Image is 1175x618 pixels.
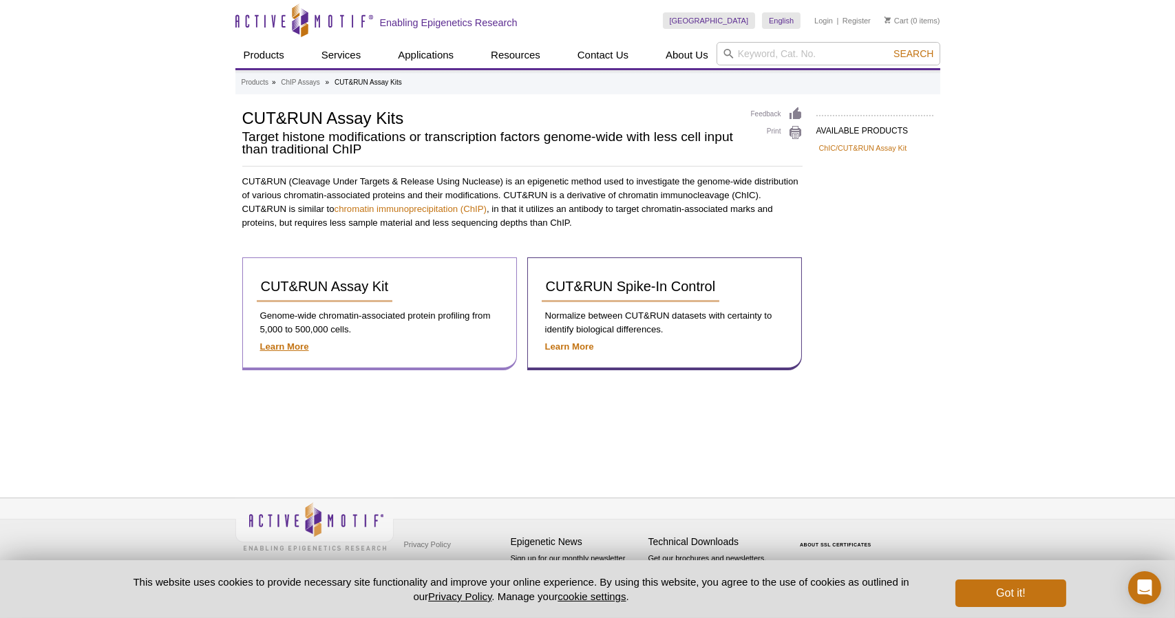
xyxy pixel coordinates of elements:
[242,107,737,127] h1: CUT&RUN Assay Kits
[511,553,642,599] p: Sign up for our monthly newsletter highlighting recent publications in the field of epigenetics.
[751,107,803,122] a: Feedback
[542,272,720,302] a: CUT&RUN Spike-In Control
[401,534,454,555] a: Privacy Policy
[751,125,803,140] a: Print
[483,42,549,68] a: Resources
[885,16,909,25] a: Cart
[260,341,309,352] a: Learn More
[335,78,402,86] li: CUT&RUN Assay Kits
[313,42,370,68] a: Services
[242,175,803,230] p: CUT&RUN (Cleavage Under Targets & Release Using Nuclease) is an epigenetic method used to investi...
[545,341,594,352] a: Learn More
[542,309,787,337] p: Normalize between CUT&RUN datasets with certainty to identify biological differences.
[955,579,1066,607] button: Got it!
[511,536,642,548] h4: Epigenetic News
[762,12,801,29] a: English
[326,78,330,86] li: »
[816,115,933,140] h2: AVAILABLE PRODUCTS
[1128,571,1161,604] div: Open Intercom Messenger
[257,309,502,337] p: Genome-wide chromatin-associated protein profiling from 5,000 to 500,000 cells.
[885,12,940,29] li: (0 items)
[885,17,891,23] img: Your Cart
[569,42,637,68] a: Contact Us
[335,204,487,214] a: chromatin immunoprecipitation (ChIP)
[663,12,756,29] a: [GEOGRAPHIC_DATA]
[242,76,268,89] a: Products
[235,498,394,554] img: Active Motif,
[814,16,833,25] a: Login
[786,522,889,553] table: Click to Verify - This site chose Symantec SSL for secure e-commerce and confidential communicati...
[648,536,779,548] h4: Technical Downloads
[281,76,320,89] a: ChIP Assays
[109,575,933,604] p: This website uses cookies to provide necessary site functionality and improve your online experie...
[889,47,938,60] button: Search
[235,42,293,68] a: Products
[242,131,737,156] h2: Target histone modifications or transcription factors genome-wide with less cell input than tradi...
[272,78,276,86] li: »
[657,42,717,68] a: About Us
[428,590,491,602] a: Privacy Policy
[257,272,393,302] a: CUT&RUN Assay Kit
[546,279,716,294] span: CUT&RUN Spike-In Control
[390,42,462,68] a: Applications
[401,555,473,575] a: Terms & Conditions
[893,48,933,59] span: Search
[380,17,518,29] h2: Enabling Epigenetics Research
[558,590,626,602] button: cookie settings
[837,12,839,29] li: |
[261,279,389,294] span: CUT&RUN Assay Kit
[819,142,907,154] a: ChIC/CUT&RUN Assay Kit
[800,542,871,547] a: ABOUT SSL CERTIFICATES
[843,16,871,25] a: Register
[717,42,940,65] input: Keyword, Cat. No.
[648,553,779,588] p: Get our brochures and newsletters, or request them by mail.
